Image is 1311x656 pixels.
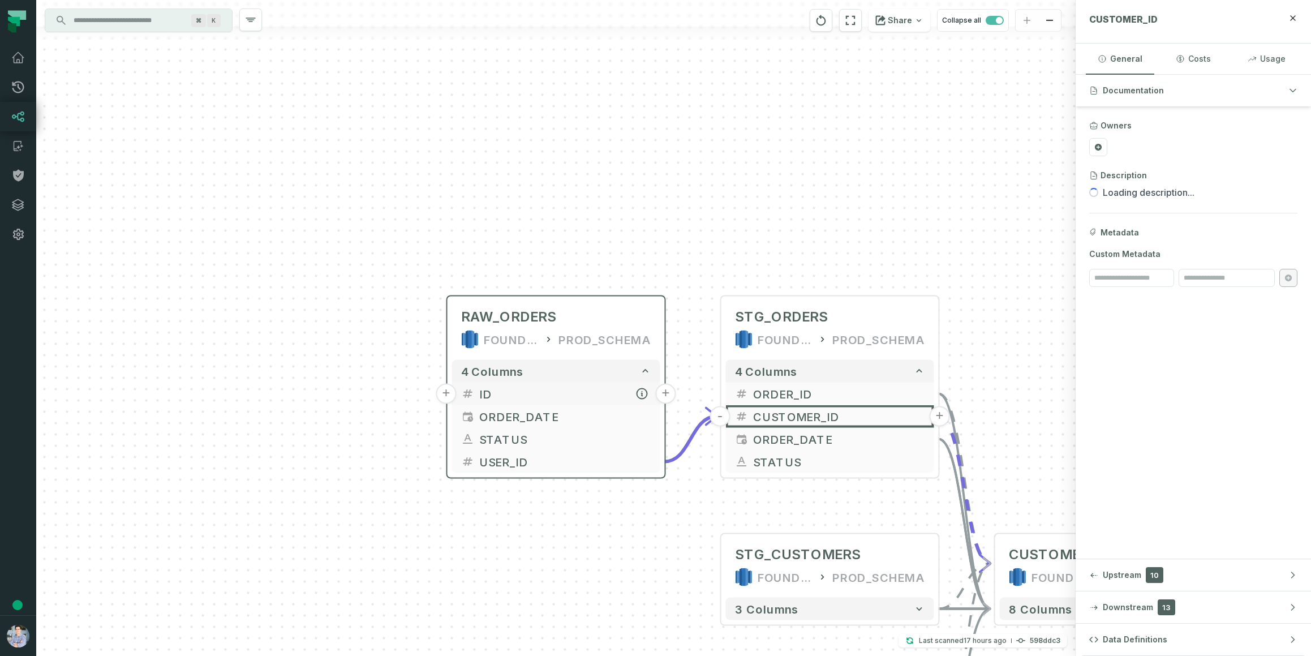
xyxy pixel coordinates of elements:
[479,431,651,448] span: STATUS
[558,331,651,349] div: PROD_SCHEMA
[735,365,797,378] span: 4 columns
[7,625,29,648] img: avatar of Alon Nafta
[1146,567,1163,583] span: 10
[753,408,925,425] span: CUSTOMER_ID
[1089,248,1297,260] span: Custom Metadata
[930,406,950,427] button: +
[479,453,651,470] span: USER_ID
[452,383,660,405] button: ID
[207,14,221,27] span: Press ⌘ + K to focus the search bar
[939,394,991,564] g: Edge from 065ad36bfe8571d0d37ef1ec05f417fb to e1733c582be8c2cdf9741d3ddc493074
[1038,10,1061,32] button: zoom out
[753,453,925,470] span: STATUS
[735,410,749,423] span: decimal
[1076,559,1311,591] button: Upstream10
[461,432,475,446] span: string
[939,439,991,609] g: Edge from 065ad36bfe8571d0d37ef1ec05f417fb to e1733c582be8c2cdf9741d3ddc493074
[452,451,660,473] button: USER_ID
[735,308,828,326] span: STG_ORDERS
[869,9,930,32] button: Share
[1086,44,1154,74] button: General
[758,331,813,349] div: FOUNDATIONAL_DB
[1031,568,1087,586] div: FOUNDATIONAL_DB
[735,432,749,446] span: timestamp
[1101,120,1132,131] h3: Owners
[1076,624,1311,655] button: Data Definitions
[1158,599,1175,615] span: 13
[479,408,651,425] span: ORDER_DATE
[1030,637,1060,644] h4: 598ddc3
[1089,14,1158,25] span: CUSTOMER_ID
[758,568,813,586] div: FOUNDATIONAL_DB
[964,636,1007,645] relative-time: Aug 12, 2025, 7:19 PM MDT
[939,417,991,564] g: Edge from 065ad36bfe8571d0d37ef1ec05f417fb to e1733c582be8c2cdf9741d3ddc493074
[726,451,934,473] button: STATUS
[726,405,934,428] button: CUSTOMER_ID
[919,635,1007,646] p: Last scanned
[436,384,457,404] button: +
[1009,546,1098,564] div: CUSTOMERS
[753,431,925,448] span: ORDER_DATE
[1103,634,1167,645] span: Data Definitions
[899,634,1067,648] button: Last scanned[DATE] 7:19:37 PM598ddc3
[461,410,475,423] span: timestamp
[484,331,539,349] div: FOUNDATIONAL_DB
[656,384,676,404] button: +
[1103,602,1153,613] span: Downstream
[735,387,749,401] span: decimal
[191,14,206,27] span: Press ⌘ + K to focus the search bar
[452,405,660,428] button: ORDER_DATE
[726,428,934,451] button: ORDER_DATE
[832,568,925,586] div: PROD_SCHEMA
[665,417,717,462] g: Edge from 1fb8df37f727000c8872213b437fc928 to 065ad36bfe8571d0d37ef1ec05f417fb
[735,455,749,469] span: string
[452,428,660,451] button: STATUS
[479,385,651,402] span: ID
[1076,75,1311,106] button: Documentation
[1159,44,1227,74] button: Costs
[735,602,798,616] span: 3 columns
[1076,591,1311,623] button: Downstream13
[1103,569,1141,581] span: Upstream
[12,600,23,610] div: Tooltip anchor
[1101,227,1139,238] span: Metadata
[1232,44,1301,74] button: Usage
[937,9,1009,32] button: Collapse all
[939,564,991,609] g: Edge from 994334b8a9c7ccc898f7b48b7af813dc to e1733c582be8c2cdf9741d3ddc493074
[461,455,475,469] span: decimal
[726,383,934,405] button: ORDER_ID
[753,385,925,402] span: ORDER_ID
[710,406,730,427] button: -
[735,546,861,564] div: STG_CUSTOMERS
[461,308,556,326] span: RAW_ORDERS
[832,331,925,349] div: PROD_SCHEMA
[1101,170,1147,181] h3: Description
[1103,85,1164,96] span: Documentation
[1009,602,1072,616] span: 8 columns
[461,365,523,378] span: 4 columns
[461,387,475,401] span: decimal
[1103,186,1194,199] span: Loading description...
